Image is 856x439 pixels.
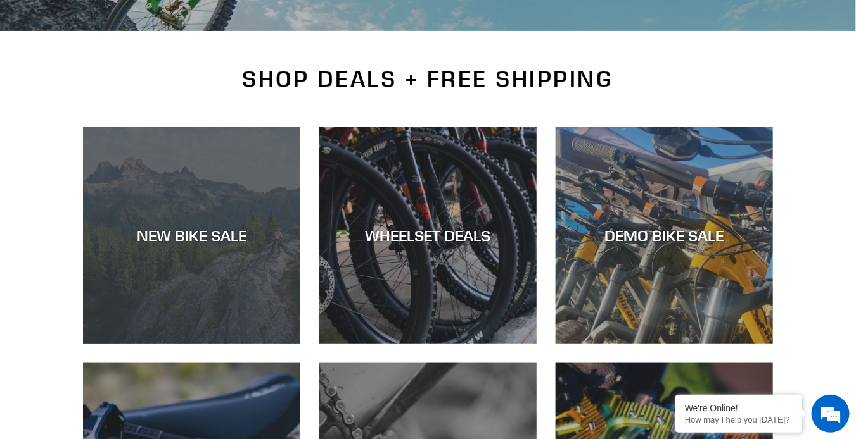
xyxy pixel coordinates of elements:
a: WHEELSET DEALS [319,127,537,344]
h2: SHOP DEALS + FREE SHIPPING [83,66,774,92]
div: WHEELSET DEALS [319,226,537,245]
a: DEMO BIKE SALE [556,127,773,344]
div: We're Online! [685,403,793,413]
div: DEMO BIKE SALE [556,226,773,245]
a: NEW BIKE SALE [83,127,300,344]
p: How may I help you today? [685,415,793,424]
div: NEW BIKE SALE [83,226,300,245]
